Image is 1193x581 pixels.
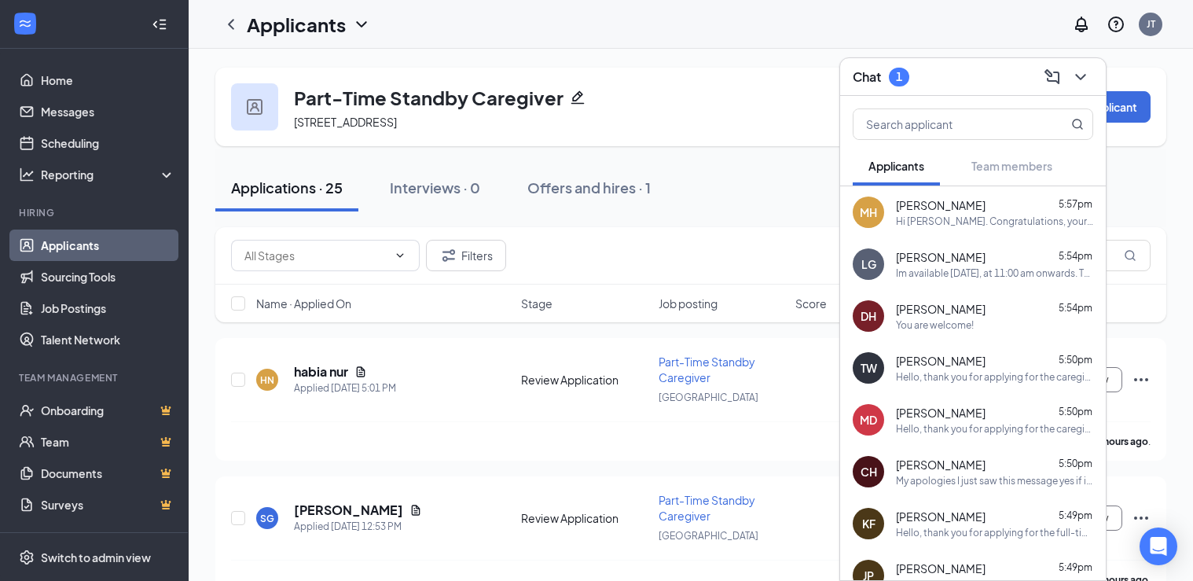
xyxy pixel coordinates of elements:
span: [PERSON_NAME] [896,197,986,213]
span: [GEOGRAPHIC_DATA] [659,392,758,403]
svg: Collapse [152,17,167,32]
a: Home [41,64,175,96]
div: LG [861,256,876,272]
div: Review Application [521,372,649,388]
span: [PERSON_NAME] [896,405,986,421]
div: Applied [DATE] 12:53 PM [294,519,422,535]
div: MD [860,412,877,428]
div: My apologies I just saw this message yes if it's not too late or I'm available [DATE] [896,474,1093,487]
div: CH [861,464,877,480]
span: [PERSON_NAME] [896,301,986,317]
div: Applications · 25 [231,178,343,197]
svg: ChevronDown [1071,68,1090,86]
div: Team Management [19,371,172,384]
div: KF [862,516,875,531]
span: Stage [521,296,552,311]
div: Hello, thank you for applying for the full-time scheduling position. I’d like to reach out to see... [896,526,1093,539]
svg: Ellipses [1132,370,1151,389]
span: [PERSON_NAME] [896,509,986,524]
span: [GEOGRAPHIC_DATA] [659,530,758,542]
div: MH [860,204,877,220]
span: 5:50pm [1059,406,1092,417]
div: SG [260,512,274,525]
span: 5:49pm [1059,561,1092,573]
svg: Filter [439,246,458,265]
input: Search applicant [853,109,1040,139]
svg: WorkstreamLogo [17,16,33,31]
span: Job posting [659,296,718,311]
svg: Pencil [570,90,585,105]
h1: Applicants [247,11,346,38]
div: Switch to admin view [41,550,151,565]
button: Filter Filters [426,240,506,271]
svg: ChevronDown [352,15,371,34]
div: 1 [896,70,902,83]
a: Applicants [41,230,175,261]
div: Hello, thank you for applying for the caregiver position. I’d like to reach out to see if you’re ... [896,422,1093,436]
a: OnboardingCrown [41,395,175,426]
a: Messages [41,96,175,127]
button: ChevronDown [1068,64,1093,90]
span: 5:50pm [1059,458,1092,469]
div: JT [1147,17,1155,31]
h3: Chat [853,68,881,86]
div: Review Application [521,510,649,526]
div: Hello, thank you for applying for the caregiver position. I’d like to reach out to see if you’re ... [896,370,1093,384]
a: DocumentsCrown [41,458,175,489]
a: Sourcing Tools [41,261,175,292]
div: Hiring [19,206,172,219]
svg: Notifications [1072,15,1091,34]
span: Score [795,296,827,311]
div: Applied [DATE] 5:01 PM [294,381,396,396]
svg: Settings [19,550,35,565]
input: All Stages [244,247,387,264]
a: SurveysCrown [41,489,175,520]
a: Scheduling [41,127,175,159]
b: 2 hours ago [1096,436,1148,447]
div: Hi [PERSON_NAME]. Congratulations, your meeting with Home Helpers Home Care for Full-Time Schedul... [896,215,1093,228]
a: TeamCrown [41,426,175,458]
svg: MagnifyingGlass [1071,118,1084,131]
div: HN [260,373,274,387]
span: [STREET_ADDRESS] [294,115,397,129]
svg: Analysis [19,167,35,182]
span: Team members [971,159,1052,173]
div: You are welcome! [896,318,974,332]
span: [PERSON_NAME] [896,457,986,473]
div: Reporting [41,167,176,182]
span: 5:49pm [1059,509,1092,521]
span: Name · Applied On [256,296,351,311]
svg: MagnifyingGlass [1124,249,1136,262]
svg: ComposeMessage [1043,68,1062,86]
span: Part-Time Standby Caregiver [659,493,755,523]
span: 5:54pm [1059,250,1092,262]
div: Offers and hires · 1 [527,178,651,197]
h5: [PERSON_NAME] [294,502,403,519]
svg: ChevronLeft [222,15,240,34]
h5: habia nur [294,363,348,381]
span: 5:54pm [1059,302,1092,314]
span: 5:57pm [1059,198,1092,210]
span: Applicants [868,159,924,173]
svg: Document [409,504,422,517]
a: Job Postings [41,292,175,324]
span: [PERSON_NAME] [896,249,986,265]
div: Open Intercom Messenger [1140,528,1177,565]
h3: Part-Time Standby Caregiver [294,84,563,111]
span: [PERSON_NAME] [896,561,986,576]
span: 5:50pm [1059,354,1092,366]
button: ComposeMessage [1040,64,1065,90]
span: Part-Time Standby Caregiver [659,355,755,384]
div: TW [861,360,877,376]
svg: QuestionInfo [1107,15,1125,34]
a: Talent Network [41,324,175,355]
img: user icon [247,99,262,115]
div: Im available [DATE], at 11:00 am onwards. Thank you so much for reaching out. [896,267,1093,280]
div: DH [861,308,876,324]
svg: Document [354,366,367,378]
span: [PERSON_NAME] [896,353,986,369]
div: Interviews · 0 [390,178,480,197]
svg: Ellipses [1132,509,1151,528]
svg: ChevronDown [394,249,406,262]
